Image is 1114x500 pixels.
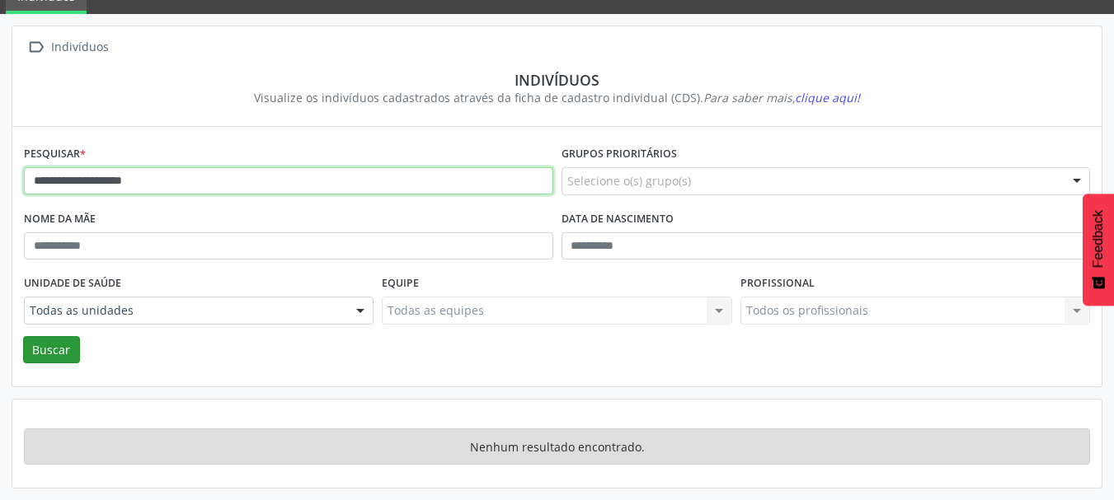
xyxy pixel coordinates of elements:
[24,142,86,167] label: Pesquisar
[24,35,111,59] a:  Indivíduos
[1091,210,1106,268] span: Feedback
[562,207,674,232] label: Data de nascimento
[48,35,111,59] div: Indivíduos
[24,35,48,59] i: 
[35,89,1079,106] div: Visualize os indivíduos cadastrados através da ficha de cadastro individual (CDS).
[562,142,677,167] label: Grupos prioritários
[24,207,96,232] label: Nome da mãe
[1083,194,1114,306] button: Feedback - Mostrar pesquisa
[35,71,1079,89] div: Indivíduos
[24,428,1090,465] div: Nenhum resultado encontrado.
[567,172,691,189] span: Selecione o(s) grupo(s)
[740,271,815,297] label: Profissional
[703,90,860,105] i: Para saber mais,
[23,336,80,364] button: Buscar
[30,302,340,319] span: Todas as unidades
[382,271,419,297] label: Equipe
[24,271,121,297] label: Unidade de saúde
[795,90,860,105] span: clique aqui!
